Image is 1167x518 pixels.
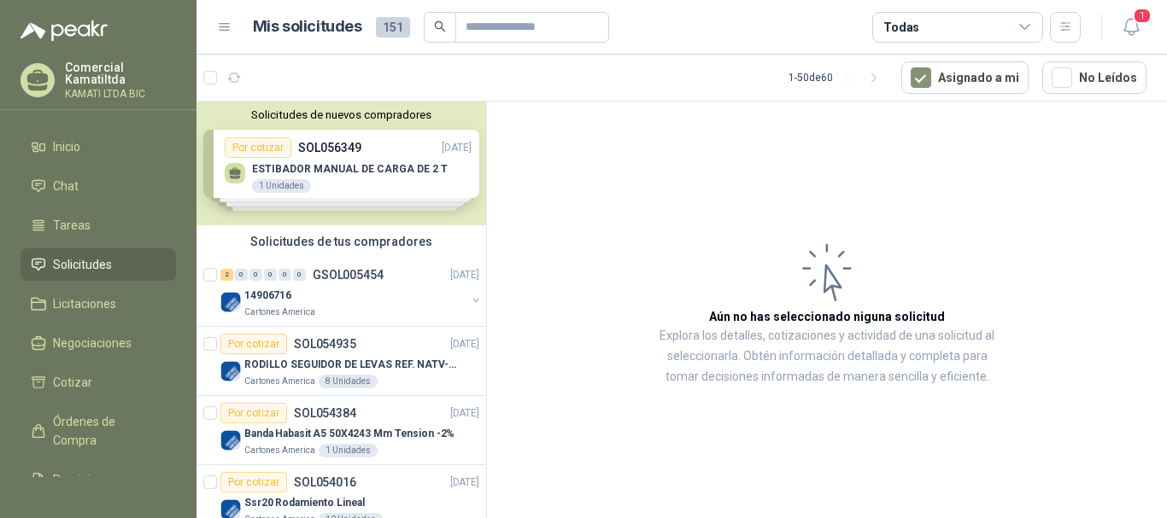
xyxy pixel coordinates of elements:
[65,61,176,85] p: Comercial Kamatiltda
[21,248,176,281] a: Solicitudes
[244,495,365,511] p: Ssr20 Rodamiento Lineal
[220,472,287,492] div: Por cotizar
[220,265,483,319] a: 2 0 0 0 0 0 GSOL005454[DATE] Company Logo14906716Cartones America
[450,405,479,422] p: [DATE]
[21,209,176,242] a: Tareas
[279,269,291,281] div: 0
[220,292,241,312] img: Company Logo
[53,373,92,392] span: Cotizar
[53,137,80,156] span: Inicio
[294,338,356,350] p: SOL054935
[313,269,384,281] p: GSOL005454
[21,20,108,41] img: Logo peakr
[658,326,996,387] p: Explora los detalles, cotizaciones y actividad de una solicitud al seleccionarla. Obtén informaci...
[249,269,262,281] div: 0
[709,307,945,326] h3: Aún no has seleccionado niguna solicitud
[294,476,356,488] p: SOL054016
[203,108,479,121] button: Solicitudes de nuevos compradores
[244,375,315,388] p: Cartones America
[376,17,410,38] span: 151
[235,269,248,281] div: 0
[196,396,486,465] a: Por cotizarSOL054384[DATE] Company LogoBanda Habasit A5 50X4243 Mm Tension -2%Cartones America1 U...
[434,20,446,32] span: search
[293,269,306,281] div: 0
[244,426,454,442] p: Banda Habasit A5 50X4243 Mm Tension -2%
[450,267,479,283] p: [DATE]
[244,306,315,319] p: Cartones America
[1133,8,1152,24] span: 1
[244,444,315,457] p: Cartones America
[21,131,176,163] a: Inicio
[294,407,356,419] p: SOL054384
[220,361,241,381] img: Company Logo
[264,269,277,281] div: 0
[21,170,176,202] a: Chat
[450,474,479,491] p: [DATE]
[244,288,291,304] p: 14906716
[220,430,241,451] img: Company Logo
[253,15,362,39] h1: Mis solicitudes
[220,403,287,423] div: Por cotizar
[196,102,486,225] div: Solicitudes de nuevos compradoresPor cotizarSOL056349[DATE] ESTIBADOR MANUAL DE CARGA DE 2 T1 Uni...
[53,412,160,450] span: Órdenes de Compra
[883,18,919,37] div: Todas
[1042,61,1146,94] button: No Leídos
[319,444,378,457] div: 1 Unidades
[53,470,116,489] span: Remisiones
[319,375,378,388] div: 8 Unidades
[196,225,486,258] div: Solicitudes de tus compradores
[220,269,233,281] div: 2
[53,294,116,313] span: Licitaciones
[196,327,486,396] a: Por cotizarSOL054935[DATE] Company LogoRODILLO SEGUIDOR DE LEVAS REF. NATV-17-PPA [PERSON_NAME]Ca...
[53,255,112,274] span: Solicitudes
[220,334,287,354] div: Por cotizar
[21,405,176,457] a: Órdenes de Compra
[450,336,479,352] p: [DATE]
[21,463,176,496] a: Remisiones
[789,64,888,91] div: 1 - 50 de 60
[21,327,176,359] a: Negociaciones
[53,216,91,235] span: Tareas
[65,89,176,99] p: KAMATI LTDA BIC
[21,288,176,320] a: Licitaciones
[21,366,176,399] a: Cotizar
[53,334,132,352] span: Negociaciones
[244,357,457,373] p: RODILLO SEGUIDOR DE LEVAS REF. NATV-17-PPA [PERSON_NAME]
[901,61,1029,94] button: Asignado a mi
[1116,12,1146,43] button: 1
[53,177,79,195] span: Chat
